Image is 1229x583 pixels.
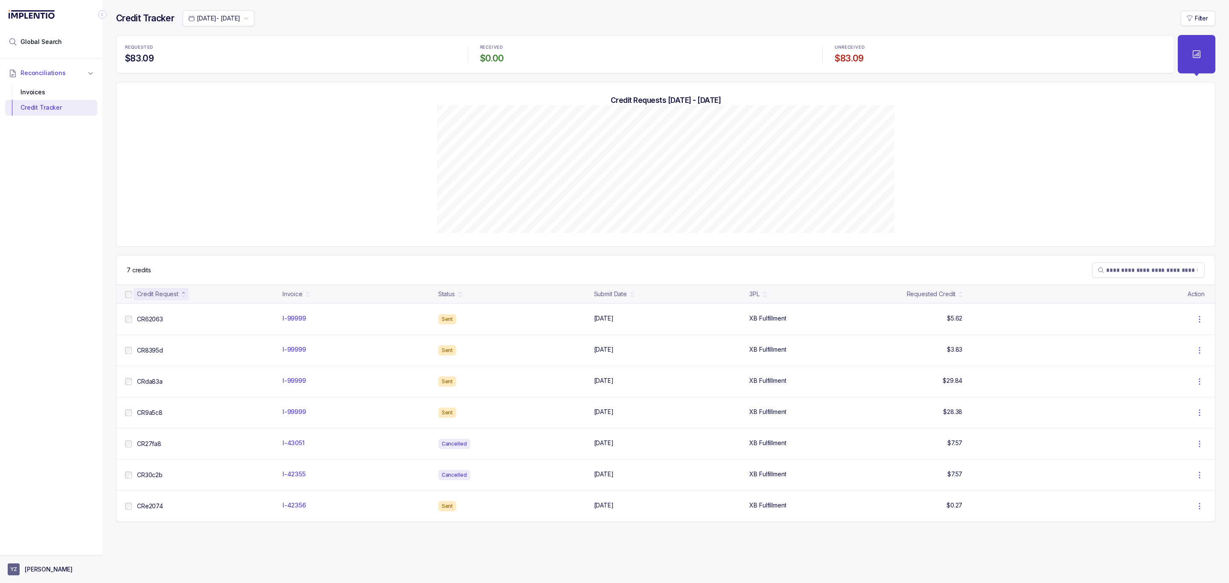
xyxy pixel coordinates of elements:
p: I-99999 [282,376,306,385]
p: XB Fulfillment [749,470,786,478]
li: Statistic RECEIVED [475,39,816,70]
p: CR62063 [137,315,163,324]
p: XB Fulfillment [749,345,786,354]
p: $28.38 [943,408,962,416]
button: Filter [1181,11,1215,26]
button: User initials[PERSON_NAME] [8,563,95,575]
input: checkbox-checkbox-all [125,347,132,354]
div: Sent [438,345,457,356]
div: Collapse Icon [97,9,108,20]
p: [DATE] [594,470,614,478]
p: CRe2074 [137,502,163,510]
div: Cancelled [438,470,470,480]
p: CR9a5c8 [137,408,163,417]
li: Statistic UNRECEIVED [830,39,1171,70]
p: $29.84 [943,376,962,385]
div: Sent [438,408,457,418]
input: checkbox-checkbox-all [125,503,132,510]
div: Sent [438,501,457,511]
p: I-99999 [282,408,306,416]
div: 3PL [749,290,760,298]
p: I-42355 [282,470,306,478]
p: XB Fulfillment [749,408,786,416]
p: CRda83a [137,377,163,386]
p: [DATE] [594,314,614,323]
p: XB Fulfillment [749,376,786,385]
p: XB Fulfillment [749,501,786,510]
p: [DATE] [594,408,614,416]
h4: $83.09 [835,52,1165,64]
div: Remaining page entries [127,266,151,274]
input: checkbox-checkbox-all [125,316,132,323]
div: Requested Credit [907,290,956,298]
div: Credit Request [137,290,178,298]
input: checkbox-checkbox-all [125,409,132,416]
search: Date Range Picker [188,14,240,23]
input: checkbox-checkbox-all [125,472,132,478]
p: [DATE] [594,376,614,385]
p: UNRECEIVED [835,45,865,50]
p: [DATE] - [DATE] [197,14,240,23]
p: I-43051 [282,439,305,447]
p: $5.62 [947,314,962,323]
input: checkbox-checkbox-all [125,440,132,447]
p: CR8395d [137,346,163,355]
p: CR27fa8 [137,440,161,448]
p: RECEIVED [480,45,503,50]
button: Date Range Picker [183,10,254,26]
input: checkbox-checkbox-all [125,291,132,298]
div: Sent [438,314,457,324]
div: Invoice [282,290,303,298]
h5: Credit Requests [DATE] - [DATE] [130,96,1201,105]
p: $7.57 [947,439,962,447]
div: Status [438,290,455,298]
div: Sent [438,376,457,387]
div: Cancelled [438,439,470,449]
p: Filter [1195,14,1208,23]
p: [PERSON_NAME] [25,565,73,574]
span: Reconciliations [20,69,66,77]
p: [DATE] [594,439,614,447]
p: $3.83 [947,345,962,354]
div: Credit Tracker [12,100,90,115]
input: checkbox-checkbox-all [125,378,132,385]
p: Action [1188,290,1205,298]
ul: Statistic Highlights [116,35,1174,73]
div: Invoices [12,85,90,100]
p: 7 credits [127,266,151,274]
h4: $83.09 [125,52,456,64]
p: XB Fulfillment [749,439,786,447]
nav: Table Control [116,256,1215,285]
h4: $0.00 [480,52,811,64]
div: Submit Date [594,290,627,298]
p: [DATE] [594,345,614,354]
p: I-99999 [282,314,306,323]
span: Global Search [20,38,62,46]
span: User initials [8,563,20,575]
div: Reconciliations [5,83,97,117]
p: [DATE] [594,501,614,510]
li: Statistic REQUESTED [120,39,461,70]
h4: Credit Tracker [116,12,174,24]
p: I-42356 [282,501,306,510]
p: REQUESTED [125,45,153,50]
search: Table Search Bar [1092,262,1205,278]
p: $7.57 [947,470,962,478]
p: CR30c2b [137,471,163,479]
p: XB Fulfillment [749,314,786,323]
p: I-99999 [282,345,306,354]
p: $0.27 [947,501,962,510]
button: Reconciliations [5,64,97,82]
